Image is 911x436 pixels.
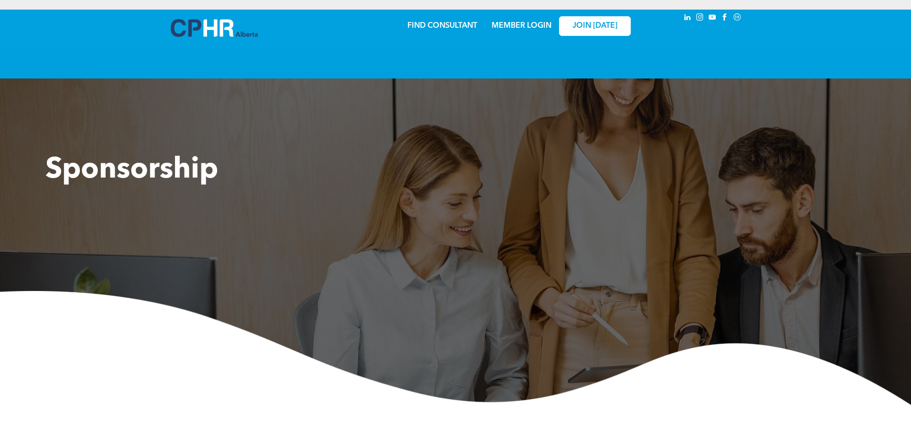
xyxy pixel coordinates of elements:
[559,16,631,36] a: JOIN [DATE]
[682,12,693,25] a: linkedin
[407,22,477,30] a: FIND CONSULTANT
[171,19,258,37] img: A blue and white logo for cp alberta
[707,12,718,25] a: youtube
[492,22,551,30] a: MEMBER LOGIN
[732,12,743,25] a: Social network
[720,12,730,25] a: facebook
[695,12,705,25] a: instagram
[572,22,617,31] span: JOIN [DATE]
[45,156,218,185] span: Sponsorship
